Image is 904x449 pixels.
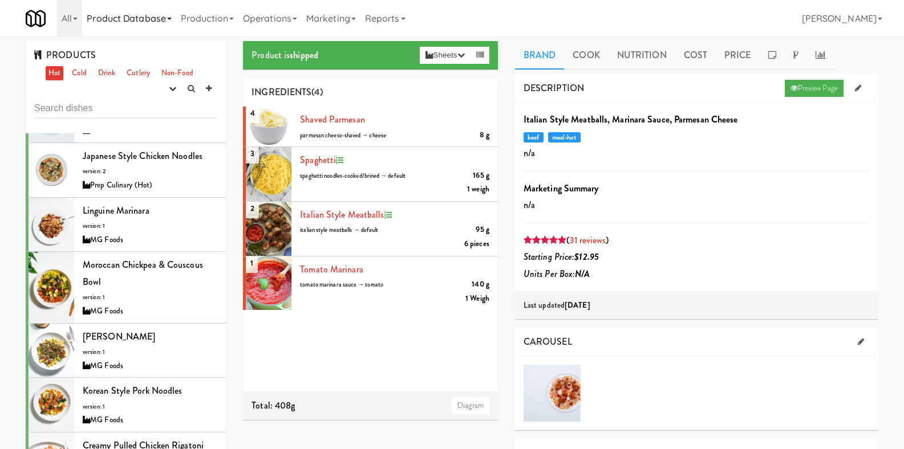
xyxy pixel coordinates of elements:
li: 4Shaved Parmesan8 gparmesan cheese-shaved → cheese [243,107,498,147]
input: Search dishes [34,97,217,119]
span: Korean Style Pork Noodles [83,384,183,397]
span: italian style meatballs → default [300,226,378,234]
span: Linguine Marinara [83,204,149,217]
li: 3spaghetti165 gspaghetti noodles-cooked/brined → default1 weigh [243,147,498,202]
a: Cutlery [124,66,153,80]
li: Linguine Marinaraversion: 1MG Foods [26,198,226,252]
p: n/a [524,197,870,214]
div: Prep Culinary (Hot) [83,178,217,193]
span: 4 [246,103,260,123]
a: Cook [564,41,608,70]
a: Drink [95,66,119,80]
span: DESCRIPTION [524,81,584,95]
span: version: 2 [83,167,106,175]
span: meal-hot [548,132,581,142]
a: Shaved Parmesan [300,113,365,126]
a: Brand [515,41,565,70]
span: tomato marinara sauce → tomato [300,280,383,289]
div: MG Foods [83,359,217,373]
span: 2 [246,198,259,218]
a: Diagram [452,397,489,414]
span: Last updated [524,300,590,311]
li: 2Italian Style Meatballs95 gitalian style meatballs → default6 pieces [243,202,498,256]
div: MG Foods [83,413,217,427]
span: version: 1 [83,222,105,230]
span: parmesan cheese-shaved → cheese [300,131,386,140]
div: 165 g [473,169,489,183]
a: Hot [46,66,63,80]
i: Recipe [384,211,392,219]
span: version: 1 [83,402,105,411]
div: 1 weigh [467,182,489,197]
i: Units Per Box: [524,267,590,280]
p: n/a [524,145,870,162]
i: Starting Price: [524,250,599,263]
a: Cost [675,41,716,70]
b: $12.95 [574,250,599,263]
li: Korean Style Pork Noodlesversion: 1MG Foods [26,378,226,432]
b: Marketing Summary [524,182,599,195]
span: version: 1 [83,293,105,301]
b: [DATE] [565,300,590,311]
b: shipped [290,48,318,62]
a: Nutrition [609,41,675,70]
span: (4) [311,85,322,99]
li: Moroccan Chickpea & Couscous Bowlversion: 1MG Foods [26,252,226,323]
b: N/A [575,267,590,280]
span: spaghetti noodles-cooked/brined → default [300,172,406,180]
button: Sheets [420,47,470,64]
img: Micromart [26,9,46,28]
a: Italian Style Meatballs [300,208,384,221]
div: 140 g [472,277,489,292]
span: PRODUCTS [34,48,96,62]
a: Cold [69,66,89,80]
span: version: 1 [83,348,105,356]
div: MG Foods [83,304,217,319]
a: Preview Page [785,80,844,97]
div: 6 pieces [464,237,489,251]
div: 95 g [476,223,489,237]
span: Moroccan Chickpea & Couscous Bowl [83,258,203,288]
span: [PERSON_NAME] [83,330,155,343]
span: 1 [246,253,258,273]
span: beef [524,132,544,142]
div: MG Foods [83,233,217,247]
li: Japanese Style Chicken Noodlesversion: 2Prep Culinary (Hot) [26,143,226,198]
li: 1Tomato Marinara140 gtomato marinara sauce → tomato1 Weigh [243,256,498,311]
a: Price [716,41,760,70]
div: ( ) [524,232,870,249]
span: CAROUSEL [524,335,572,348]
div: 1 Weigh [465,292,489,306]
span: Total: 408g [252,399,295,412]
span: INGREDIENTS [252,85,311,99]
i: Recipe [336,157,343,164]
span: Product is [252,48,318,62]
a: 31 reviews [569,234,606,247]
div: 8 g [480,128,489,142]
b: Italian Style Meatballs, Marinara Sauce, Parmesan Cheese [524,113,738,126]
a: Non-Food [159,66,196,80]
span: Japanese Style Chicken Noodles [83,149,202,162]
li: [PERSON_NAME]version: 1MG Foods [26,324,226,378]
a: spaghetti [300,153,336,166]
span: 3 [246,144,259,164]
a: Tomato Marinara [300,263,363,276]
